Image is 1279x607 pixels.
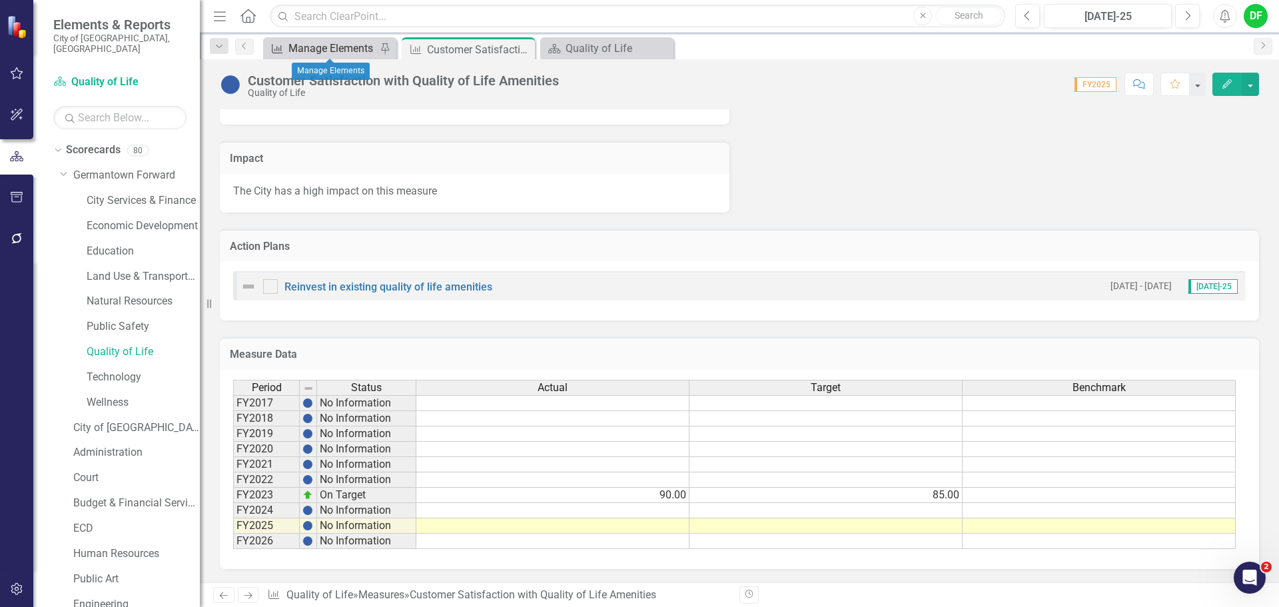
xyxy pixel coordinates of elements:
[1074,77,1116,92] span: FY2025
[87,269,200,285] a: Land Use & Transportation
[1110,280,1172,293] small: [DATE] - [DATE]
[73,168,200,183] a: Germantown Forward
[87,244,200,259] a: Education
[317,457,416,472] td: No Information
[53,17,187,33] span: Elements & Reports
[538,382,568,394] span: Actual
[233,411,300,426] td: FY2018
[317,411,416,426] td: No Information
[73,572,200,587] a: Public Art
[66,143,121,158] a: Scorecards
[1261,562,1272,572] span: 2
[811,382,841,394] span: Target
[233,395,300,411] td: FY2017
[73,420,200,436] a: City of [GEOGRAPHIC_DATA]
[267,588,729,603] div: » »
[233,534,300,549] td: FY2026
[73,470,200,486] a: Court
[220,74,241,95] img: No Information
[286,588,353,601] a: Quality of Life
[230,153,719,165] h3: Impact
[302,413,313,424] img: BgCOk07PiH71IgAAAABJRU5ErkJggg==
[358,588,404,601] a: Measures
[302,459,313,470] img: BgCOk07PiH71IgAAAABJRU5ErkJggg==
[233,457,300,472] td: FY2021
[230,241,1249,253] h3: Action Plans
[233,518,300,534] td: FY2025
[935,7,1002,25] button: Search
[1072,382,1126,394] span: Benchmark
[87,344,200,360] a: Quality of Life
[302,444,313,454] img: BgCOk07PiH71IgAAAABJRU5ErkJggg==
[302,490,313,500] img: zOikAAAAAElFTkSuQmCC
[303,383,314,394] img: 8DAGhfEEPCf229AAAAAElFTkSuQmCC
[1188,279,1238,294] span: [DATE]-25
[410,588,656,601] div: Customer Satisfaction with Quality of Life Amenities
[87,193,200,209] a: City Services & Finance
[416,488,689,503] td: 90.00
[87,395,200,410] a: Wellness
[351,382,382,394] span: Status
[302,520,313,531] img: BgCOk07PiH71IgAAAABJRU5ErkJggg==
[317,426,416,442] td: No Information
[284,281,492,293] a: Reinvest in existing quality of life amenities
[566,40,670,57] div: Quality of Life
[302,398,313,408] img: BgCOk07PiH71IgAAAABJRU5ErkJggg==
[955,10,983,21] span: Search
[233,185,437,197] span: The City has a high impact on this measure
[288,40,376,57] div: Manage Elements
[427,41,532,58] div: Customer Satisfaction with Quality of Life Amenities
[73,521,200,536] a: ECD
[73,445,200,460] a: Administration
[53,75,187,90] a: Quality of Life
[233,503,300,518] td: FY2024
[317,395,416,411] td: No Information
[689,488,963,503] td: 85.00
[53,33,187,55] small: City of [GEOGRAPHIC_DATA], [GEOGRAPHIC_DATA]
[317,488,416,503] td: On Target
[73,496,200,511] a: Budget & Financial Services
[270,5,1005,28] input: Search ClearPoint...
[1044,4,1172,28] button: [DATE]-25
[233,488,300,503] td: FY2023
[1244,4,1268,28] button: DF
[1234,562,1266,594] iframe: Intercom live chat
[317,534,416,549] td: No Information
[87,294,200,309] a: Natural Resources
[302,428,313,439] img: BgCOk07PiH71IgAAAABJRU5ErkJggg==
[240,279,256,295] img: Not Defined
[302,505,313,516] img: BgCOk07PiH71IgAAAABJRU5ErkJggg==
[317,518,416,534] td: No Information
[127,145,149,156] div: 80
[7,15,30,39] img: ClearPoint Strategy
[302,536,313,546] img: BgCOk07PiH71IgAAAABJRU5ErkJggg==
[233,472,300,488] td: FY2022
[230,348,1249,360] h3: Measure Data
[248,73,559,88] div: Customer Satisfaction with Quality of Life Amenities
[73,546,200,562] a: Human Resources
[1049,9,1167,25] div: [DATE]-25
[87,370,200,385] a: Technology
[87,319,200,334] a: Public Safety
[248,88,559,98] div: Quality of Life
[252,382,282,394] span: Period
[233,442,300,457] td: FY2020
[317,472,416,488] td: No Information
[266,40,376,57] a: Manage Elements
[317,442,416,457] td: No Information
[233,426,300,442] td: FY2019
[292,63,370,80] div: Manage Elements
[87,219,200,234] a: Economic Development
[544,40,670,57] a: Quality of Life
[317,503,416,518] td: No Information
[302,474,313,485] img: BgCOk07PiH71IgAAAABJRU5ErkJggg==
[53,106,187,129] input: Search Below...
